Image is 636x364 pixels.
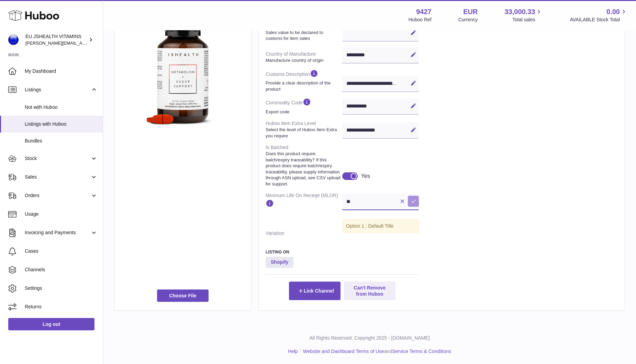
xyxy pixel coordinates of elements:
img: Metabolism_Sugar-Support-UK-60.png [121,4,244,132]
span: Listings with Huboo [25,121,98,127]
a: Help [288,349,298,354]
span: Listings [25,87,90,93]
span: [PERSON_NAME][EMAIL_ADDRESS][DOMAIN_NAME] [25,40,138,46]
strong: EUR [463,7,478,16]
span: 0.00 [606,7,620,16]
dt: Commodity Code [266,95,342,117]
dt: Customs Description [266,66,342,95]
a: 33,000.33 Total sales [504,7,543,23]
strong: Provide a clear description of the product [266,80,341,92]
span: Choose File [157,289,209,302]
strong: Shopify [266,257,293,268]
a: Service Terms & Conditions [392,349,451,354]
span: 33,000.33 [504,7,535,16]
a: Website and Dashboard Terms of Use [303,349,384,354]
dt: Is Batched [266,141,342,190]
strong: Export code [266,109,341,115]
span: Usage [25,211,98,217]
p: All Rights Reserved. Copyright 2025 - [DOMAIN_NAME] [109,335,631,341]
dt: Country of Manufacture [266,48,342,66]
div: Huboo Ref [409,16,432,23]
span: Sales [25,174,90,180]
div: Currency [458,16,478,23]
span: My Dashboard [25,68,98,75]
span: Channels [25,266,98,273]
strong: Select the level of Huboo Item Extra you require [266,127,341,139]
strong: Sales value to be declared to customs for item sales [266,30,341,42]
strong: Manufacture country of origin [266,57,341,64]
button: Link Channel [289,282,341,300]
strong: 9427 [416,7,432,16]
img: laura@jessicasepel.com [8,35,19,45]
span: Cases [25,248,98,254]
span: Orders [25,192,90,199]
button: Can't Remove from Huboo [344,282,395,300]
div: Option 1 : Default Title [342,219,419,233]
a: Log out [8,318,94,330]
h3: Listing On [266,249,419,255]
span: Total sales [512,16,543,23]
li: and [301,348,451,355]
span: Returns [25,304,98,310]
span: Bundles [25,138,98,144]
div: EU JSHEALTH VITAMINS [25,33,87,46]
span: Settings [25,285,98,292]
div: Yes [361,172,370,180]
a: 0.00 AVAILABLE Stock Total [570,7,628,23]
span: AVAILABLE Stock Total [570,16,628,23]
dt: Minimum Life On Receipt (MLOR) [266,190,342,213]
span: Not with Huboo [25,104,98,111]
dt: Huboo Item Extra Level [266,117,342,141]
dt: Variation [266,227,342,239]
span: Invoicing and Payments [25,229,90,236]
strong: Does this product require batch/expiry traceability? If this product does require batch/expiry tr... [266,151,341,187]
span: Stock [25,155,90,162]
